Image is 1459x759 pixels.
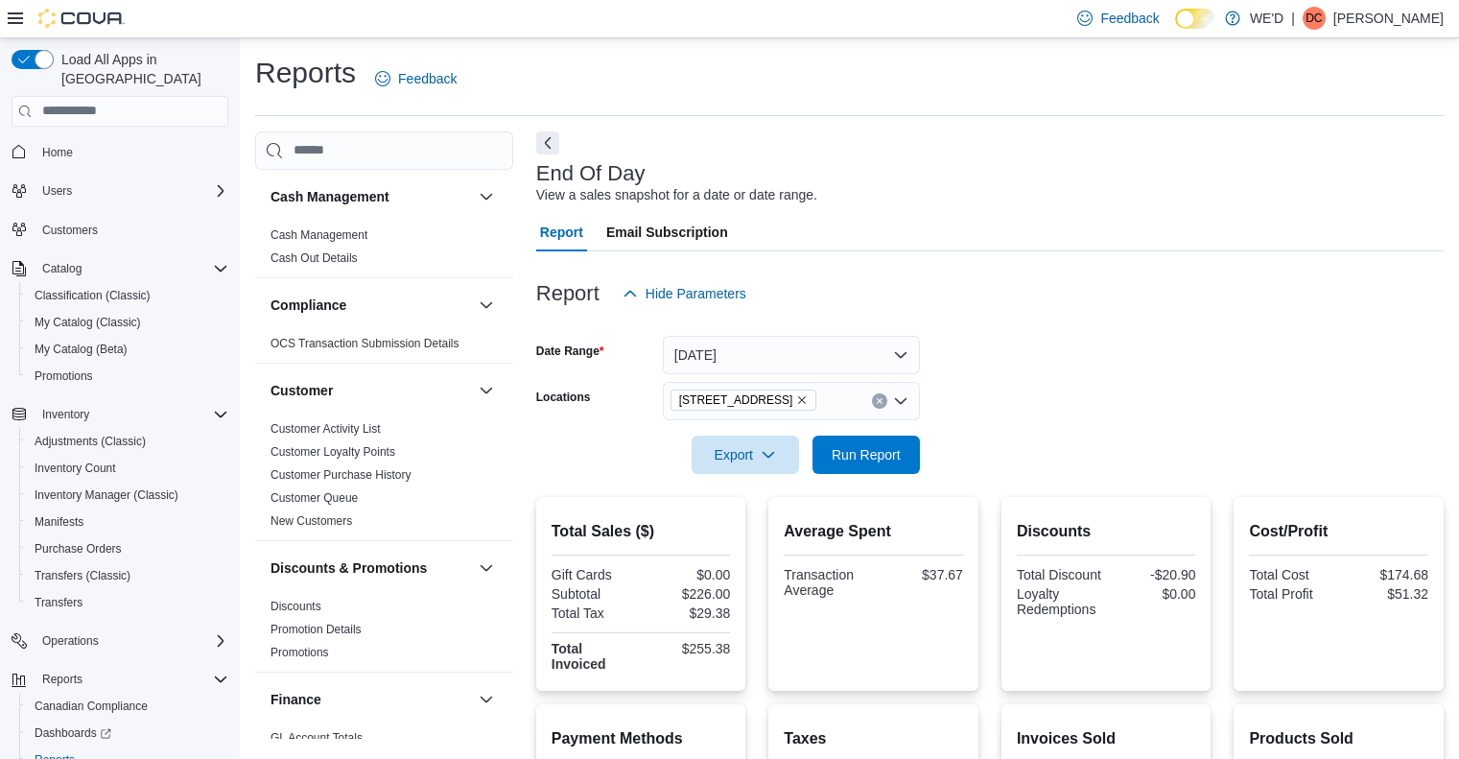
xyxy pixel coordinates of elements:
span: My Catalog (Beta) [35,342,128,357]
a: Dashboards [27,722,119,745]
div: Total Cost [1249,567,1334,582]
span: Inventory [35,403,228,426]
a: Home [35,141,81,164]
p: [PERSON_NAME] [1333,7,1444,30]
button: Hide Parameters [615,274,754,313]
span: My Catalog (Classic) [27,311,228,334]
button: My Catalog (Beta) [19,336,236,363]
div: Total Discount [1017,567,1102,582]
a: New Customers [271,514,352,528]
div: David Chu [1303,7,1326,30]
span: Manifests [35,514,83,530]
span: Classification (Classic) [35,288,151,303]
a: Customer Activity List [271,422,381,436]
button: Cash Management [271,187,471,206]
button: Remove 2400 Dundas St W from selection in this group [796,394,808,406]
button: Transfers (Classic) [19,562,236,589]
div: $37.67 [878,567,963,582]
a: Customers [35,219,106,242]
button: Inventory [35,403,97,426]
label: Locations [536,390,591,405]
strong: Total Invoiced [552,641,606,672]
div: Transaction Average [784,567,869,598]
span: Feedback [398,69,457,88]
span: Classification (Classic) [27,284,228,307]
a: Customer Queue [271,491,358,505]
p: WE'D [1250,7,1283,30]
button: Catalog [35,257,89,280]
span: Operations [35,629,228,652]
a: Discounts [271,600,321,613]
button: Users [4,178,236,204]
span: Inventory Count [35,461,116,476]
span: Promotions [35,368,93,384]
span: Customer Queue [271,490,358,506]
h3: End Of Day [536,162,646,185]
span: Transfers (Classic) [35,568,130,583]
h3: Report [536,282,600,305]
span: My Catalog (Classic) [35,315,141,330]
button: Compliance [475,294,498,317]
span: My Catalog (Beta) [27,338,228,361]
button: Inventory Count [19,455,236,482]
button: Customer [475,379,498,402]
span: Hide Parameters [646,284,746,303]
div: -$20.90 [1110,567,1195,582]
span: OCS Transaction Submission Details [271,336,459,351]
a: OCS Transaction Submission Details [271,337,459,350]
span: Export [703,436,788,474]
span: GL Account Totals [271,730,363,746]
span: Inventory Manager (Classic) [35,487,178,503]
span: Feedback [1100,9,1159,28]
h3: Cash Management [271,187,389,206]
span: Promotions [27,365,228,388]
button: Reports [4,666,236,693]
span: Transfers (Classic) [27,564,228,587]
div: $174.68 [1343,567,1428,582]
h2: Invoices Sold [1017,727,1196,750]
a: Inventory Count [27,457,124,480]
button: Manifests [19,509,236,535]
div: Total Profit [1249,586,1334,602]
a: Promotion Details [271,623,362,636]
h1: Reports [255,54,356,92]
a: Manifests [27,510,91,534]
div: Gift Cards [552,567,637,582]
span: Dashboards [27,722,228,745]
button: Home [4,138,236,166]
button: Compliance [271,296,471,315]
div: Total Tax [552,605,637,621]
h3: Compliance [271,296,346,315]
span: Purchase Orders [35,541,122,557]
div: Subtotal [552,586,637,602]
button: Finance [475,688,498,711]
button: Canadian Compliance [19,693,236,720]
span: Load All Apps in [GEOGRAPHIC_DATA] [54,50,228,88]
button: Inventory Manager (Classic) [19,482,236,509]
div: Discounts & Promotions [255,595,513,672]
button: Customer [271,381,471,400]
span: [STREET_ADDRESS] [679,391,793,410]
button: Export [692,436,799,474]
button: Users [35,179,80,202]
span: Cash Out Details [271,250,358,266]
a: Purchase Orders [27,537,129,560]
a: Cash Management [271,228,367,242]
span: Dashboards [35,725,111,741]
button: Catalog [4,255,236,282]
span: Adjustments (Classic) [27,430,228,453]
span: Report [540,213,583,251]
button: Customers [4,216,236,244]
button: Transfers [19,589,236,616]
a: Promotions [271,646,329,659]
span: Users [42,183,72,199]
span: Inventory Manager (Classic) [27,484,228,507]
div: View a sales snapshot for a date or date range. [536,185,817,205]
span: Inventory Count [27,457,228,480]
h2: Taxes [784,727,963,750]
span: Discounts [271,599,321,614]
a: Dashboards [19,720,236,747]
a: Transfers [27,591,90,614]
button: Reports [35,668,90,691]
a: Transfers (Classic) [27,564,138,587]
